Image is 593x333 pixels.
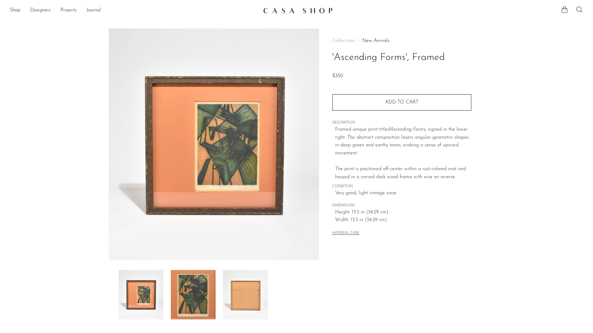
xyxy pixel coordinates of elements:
span: Height: 13.5 in (34.29 cm) [335,209,471,217]
span: Very good; light vintage wear. [335,189,471,197]
ul: NEW HEADER MENU [10,5,258,16]
button: Add to cart [332,94,471,110]
img: 'Ascending Forms', Framed [119,270,163,319]
img: 'Ascending Forms', Framed [223,270,268,319]
img: 'Ascending Forms', Framed [171,270,216,319]
img: 'Ascending Forms', Framed [109,28,319,260]
p: Framed unique print titled , signed in the lower right. The abstract composition layers angular g... [335,126,471,181]
button: MATERIAL CARE [332,231,360,236]
span: CONDITION [332,184,471,189]
a: Projects [61,6,77,15]
a: Designers [30,6,51,15]
span: DESCRIPTION [332,120,471,126]
nav: Breadcrumbs [332,38,471,43]
a: New Arrivals [362,38,389,43]
nav: Desktop navigation [10,5,258,16]
span: Add to cart [385,100,418,105]
span: DIMENSIONS [332,203,471,209]
a: Shop [10,6,20,15]
a: Journal [86,6,101,15]
em: Ascending Forms [390,127,426,132]
h1: 'Ascending Forms', Framed [332,50,471,65]
span: Width: 13.5 in (34.29 cm) [335,216,471,224]
span: Collections [332,38,355,43]
span: $350 [332,74,343,78]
